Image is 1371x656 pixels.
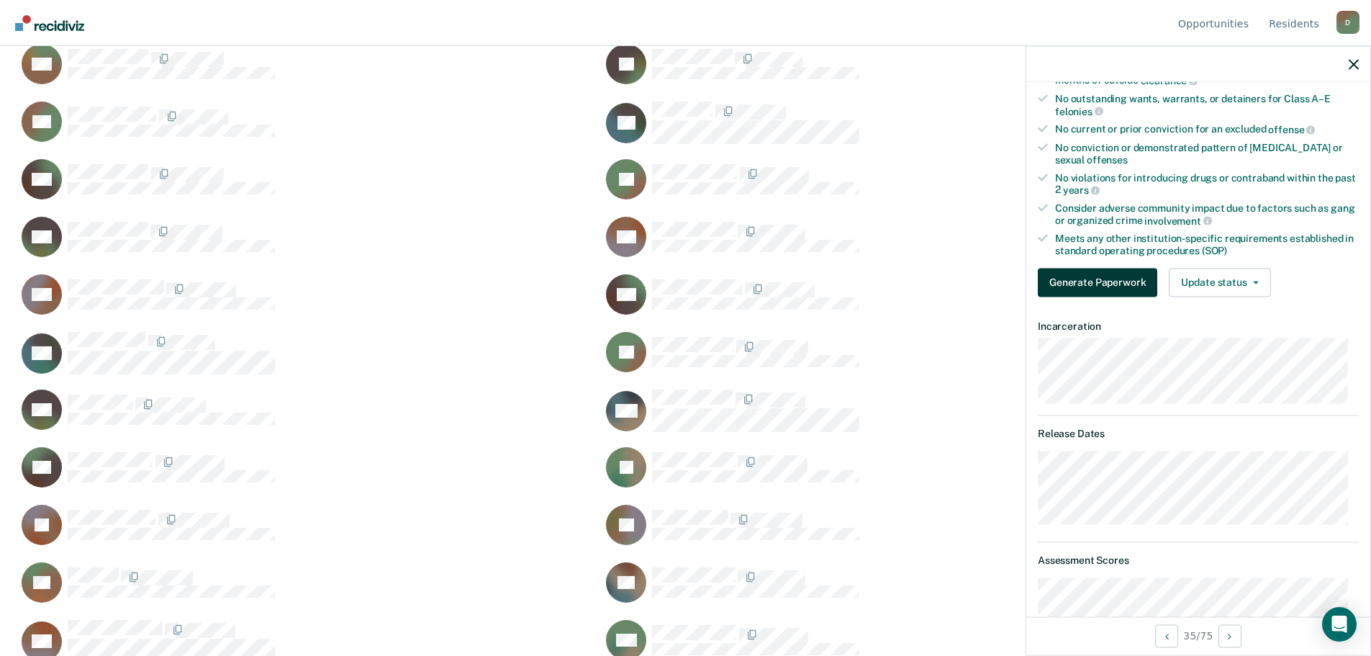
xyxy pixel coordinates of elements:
[17,389,602,446] div: CaseloadOpportunityCell-1338513
[1202,245,1227,256] span: (SOP)
[17,216,602,274] div: CaseloadOpportunityCell-1302729
[1055,233,1359,257] div: Meets any other institution-specific requirements established in standard operating procedures
[602,562,1186,619] div: CaseloadOpportunityCell-1163015
[1055,171,1359,196] div: No violations for introducing drugs or contraband within the past 2
[15,15,84,31] img: Recidiviz
[1055,141,1359,166] div: No conviction or demonstrated pattern of [MEDICAL_DATA] or sexual
[1055,202,1359,226] div: Consider adverse community impact due to factors such as gang or organized crime
[1218,624,1241,647] button: Next Opportunity
[1087,153,1128,165] span: offenses
[1055,92,1359,117] div: No outstanding wants, warrants, or detainers for Class A–E
[602,504,1186,562] div: CaseloadOpportunityCell-1397780
[602,331,1186,389] div: CaseloadOpportunityCell-1265273
[602,389,1186,446] div: CaseloadOpportunityCell-1058310
[17,331,602,389] div: CaseloadOpportunityCell-1115800
[1336,11,1359,34] button: Profile dropdown button
[1063,184,1100,196] span: years
[1038,427,1359,439] dt: Release Dates
[1336,11,1359,34] div: D
[17,158,602,216] div: CaseloadOpportunityCell-1036450
[1055,105,1103,117] span: felonies
[1144,215,1211,226] span: involvement
[1141,75,1198,86] span: clearance
[602,43,1186,101] div: CaseloadOpportunityCell-286464
[17,446,602,504] div: CaseloadOpportunityCell-1142879
[1268,124,1315,135] span: offense
[602,216,1186,274] div: CaseloadOpportunityCell-1138510
[17,274,602,331] div: CaseloadOpportunityCell-1316490
[1026,616,1370,655] div: 35 / 75
[1155,624,1178,647] button: Previous Opportunity
[17,43,602,101] div: CaseloadOpportunityCell-1235368
[17,504,602,562] div: CaseloadOpportunityCell-1377476
[602,446,1186,504] div: CaseloadOpportunityCell-1396013
[1038,268,1157,297] button: Generate Paperwork
[17,562,602,619] div: CaseloadOpportunityCell-1396374
[602,158,1186,216] div: CaseloadOpportunityCell-1331744
[1169,268,1270,297] button: Update status
[17,101,602,158] div: CaseloadOpportunityCell-1316342
[602,101,1186,158] div: CaseloadOpportunityCell-1088581
[1038,320,1359,332] dt: Incarceration
[1322,607,1357,642] div: Open Intercom Messenger
[602,274,1186,331] div: CaseloadOpportunityCell-1144428
[1038,554,1359,566] dt: Assessment Scores
[1055,123,1359,136] div: No current or prior conviction for an excluded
